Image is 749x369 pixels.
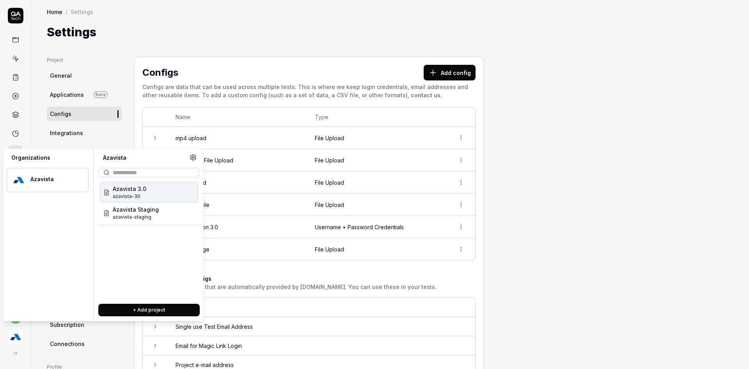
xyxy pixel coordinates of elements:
td: Single use Test Email Address [168,317,475,336]
span: Applications [50,91,84,99]
span: Integrations [50,129,83,137]
div: Project [47,57,122,64]
img: Azavista Logo [9,330,23,344]
td: Username + Password Credentials [307,216,447,238]
th: Type [307,107,447,127]
a: contact us [411,92,440,98]
td: File Upload [307,127,447,149]
th: Name [168,107,307,127]
a: ApplicationsBeta [47,87,122,102]
div: Azavista [30,176,78,183]
h1: Settings [47,23,96,41]
div: Azavista [98,154,190,162]
div: Configs are data that can be used across multiple tests. This is where we keep login credentials,... [142,83,476,99]
h2: Configs [142,66,414,80]
h4: System provided configs [142,275,476,283]
td: mp4 upload [168,171,307,194]
span: Azavista Staging [113,205,159,214]
a: Organization settings [190,154,197,163]
img: Azavista Logo [12,173,26,187]
a: Integrations [47,126,122,140]
div: Suggestions [98,180,200,298]
span: Project ID: R1YR [113,214,159,221]
div: These are the configs that are automatically provided by [DOMAIN_NAME]. You can use these in your... [142,283,476,291]
td: File Upload [307,238,447,260]
td: File Upload [307,149,447,171]
th: Type [168,298,475,317]
span: Beta [94,91,108,98]
span: Azavista 3.0 [113,185,146,193]
a: Home [47,8,62,16]
button: Azavista LogoAzavista [7,168,89,192]
td: Profile Image [168,238,307,260]
span: Network [50,148,73,156]
div: Organizations [7,154,89,162]
a: Connections [47,337,122,351]
a: Configs [47,107,122,121]
td: File Upload [307,171,447,194]
button: Add config [424,65,476,80]
div: Settings [71,8,93,16]
span: General [50,71,72,80]
div: / [66,8,67,16]
td: File Upload [307,194,447,216]
span: Configs [50,110,71,118]
button: + Add project [98,304,200,316]
td: Test Doc File [168,194,307,216]
span: Project ID: N4DP [113,193,146,200]
td: Participant File Upload [168,149,307,171]
td: Email for Magic Link Login [168,336,475,355]
span: Subscription [50,321,84,329]
a: Network [47,145,122,159]
a: General [47,68,122,83]
td: mp4 upload [168,127,307,149]
button: Azavista Logo [3,324,28,346]
a: Subscription [47,317,122,332]
span: Connections [50,340,85,348]
td: Test User on 3.0 [168,216,307,238]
